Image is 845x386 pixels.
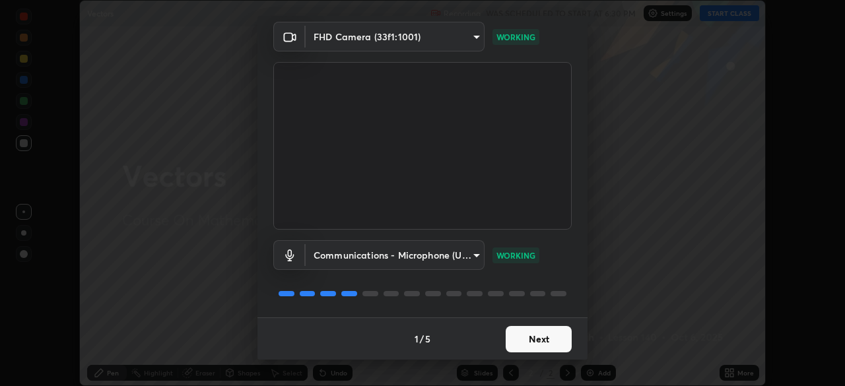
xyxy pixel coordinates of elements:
button: Next [506,326,572,352]
div: FHD Camera (33f1:1001) [306,240,485,270]
p: WORKING [496,31,535,43]
p: WORKING [496,249,535,261]
h4: / [420,332,424,346]
h4: 5 [425,332,430,346]
div: FHD Camera (33f1:1001) [306,22,485,51]
h4: 1 [415,332,419,346]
